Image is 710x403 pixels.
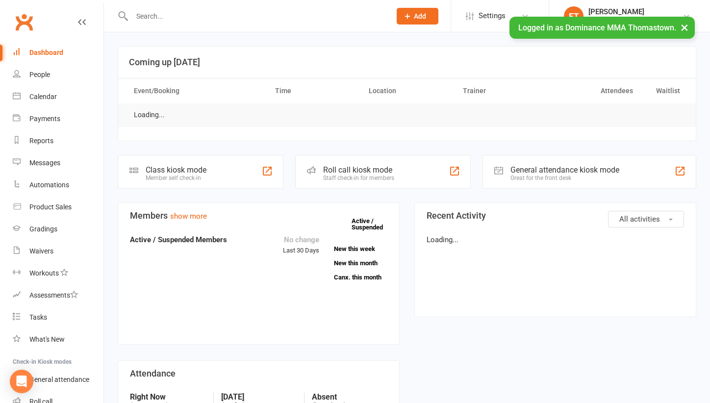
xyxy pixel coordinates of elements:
div: Last 30 Days [283,234,319,256]
div: Reports [29,137,53,145]
button: × [676,17,693,38]
input: Search... [129,9,384,23]
div: People [29,71,50,78]
a: Calendar [13,86,103,108]
a: Reports [13,130,103,152]
a: show more [170,212,207,221]
h3: Coming up [DATE] [129,57,685,67]
span: Add [414,12,426,20]
div: [PERSON_NAME] [588,7,683,16]
a: Waivers [13,240,103,262]
a: People [13,64,103,86]
h3: Members [130,211,387,221]
div: Great for the front desk [510,175,619,181]
div: General attendance kiosk mode [510,165,619,175]
a: Assessments [13,284,103,306]
div: Workouts [29,269,59,277]
a: Dashboard [13,42,103,64]
a: Messages [13,152,103,174]
div: Payments [29,115,60,123]
a: Canx. this month [334,274,387,280]
div: Calendar [29,93,57,101]
a: What's New [13,328,103,351]
a: Payments [13,108,103,130]
th: Location [360,78,454,103]
span: Logged in as Dominance MMA Thomastown. [518,23,676,32]
span: All activities [619,215,660,224]
div: Member self check-in [146,175,206,181]
strong: [DATE] [221,392,297,402]
div: Roll call kiosk mode [323,165,394,175]
div: Dashboard [29,49,63,56]
div: Dominance MMA Thomastown [588,16,683,25]
td: Loading... [125,103,174,126]
div: No change [283,234,319,246]
div: Class kiosk mode [146,165,206,175]
th: Waitlist [642,78,689,103]
div: Automations [29,181,69,189]
span: Settings [479,5,506,27]
a: New this week [334,246,387,252]
div: Tasks [29,313,47,321]
th: Event/Booking [125,78,266,103]
div: ET [564,6,583,26]
a: Product Sales [13,196,103,218]
a: Clubworx [12,10,36,34]
th: Trainer [454,78,548,103]
a: Active / Suspended [352,210,395,238]
a: Gradings [13,218,103,240]
button: All activities [608,211,684,227]
div: What's New [29,335,65,343]
button: Add [397,8,438,25]
a: Tasks [13,306,103,328]
strong: Right Now [130,392,206,402]
div: General attendance [29,376,89,383]
div: Gradings [29,225,57,233]
h3: Attendance [130,369,387,378]
th: Time [266,78,360,103]
strong: Active / Suspended Members [130,235,227,244]
strong: Absent [312,392,387,402]
th: Attendees [548,78,642,103]
a: General attendance kiosk mode [13,369,103,391]
div: Product Sales [29,203,72,211]
h3: Recent Activity [427,211,684,221]
div: Open Intercom Messenger [10,370,33,393]
div: Waivers [29,247,53,255]
div: Staff check-in for members [323,175,394,181]
a: Automations [13,174,103,196]
a: Workouts [13,262,103,284]
div: Messages [29,159,60,167]
div: Assessments [29,291,78,299]
p: Loading... [427,234,684,246]
a: New this month [334,260,387,266]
